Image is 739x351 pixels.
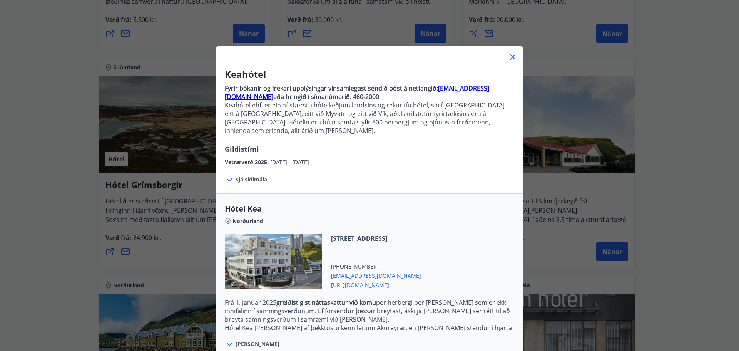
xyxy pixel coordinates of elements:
[276,298,376,307] strong: greiðist gistináttaskattur við komu
[225,298,514,324] p: Frá 1. janúar 2025 per herbergi per [PERSON_NAME] sem er ekki innifalinn í samningsverðunum. Ef f...
[225,84,438,92] strong: Fyrir bókanir og frekari upplýsingar vinsamlegast sendið póst á netfangið:
[225,68,514,81] h3: Keahótel
[331,280,421,289] span: [URL][DOMAIN_NAME]
[270,158,309,166] span: [DATE] - [DATE]
[236,176,267,183] span: Sjá skilmála
[225,101,514,135] p: Keahótel ehf. er ein af stærstu hótelkeðjum landsins og rekur tíu hótel, sjö í [GEOGRAPHIC_DATA],...
[225,158,270,166] span: Vetrarverð 2025 :
[273,92,379,101] strong: eða hringið í símanúmerið: 460-2000
[331,234,421,243] span: [STREET_ADDRESS]
[225,203,514,214] span: Hótel Kea
[331,263,421,270] span: [PHONE_NUMBER]
[225,84,489,101] a: [EMAIL_ADDRESS][DOMAIN_NAME]
[232,217,263,225] span: Norðurland
[236,340,279,348] span: [PERSON_NAME]
[225,144,259,154] span: Gildistími
[331,270,421,280] span: [EMAIL_ADDRESS][DOMAIN_NAME]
